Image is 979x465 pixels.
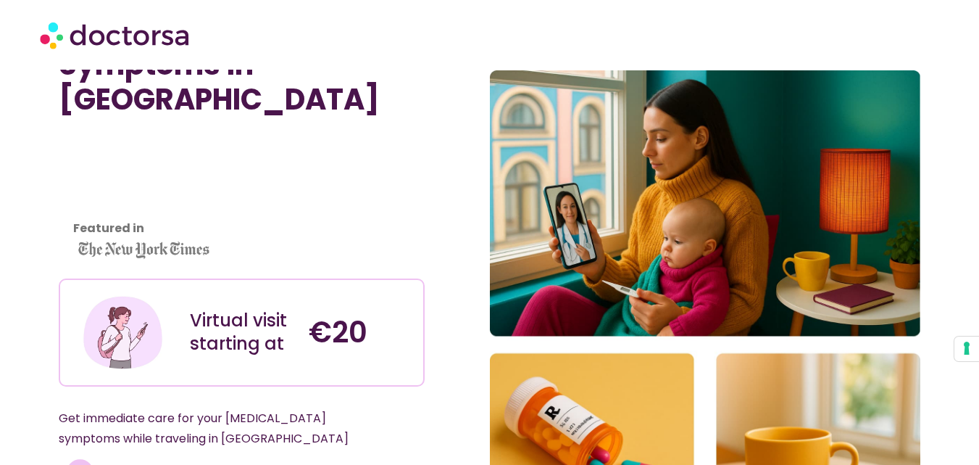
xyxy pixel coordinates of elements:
iframe: Customer reviews powered by Trustpilot [66,139,196,247]
div: Virtual visit starting at [190,309,294,355]
strong: Featured in [73,220,144,236]
img: Illustration depicting a young woman in a casual outfit, engaged with her smartphone. She has a p... [81,291,164,374]
h4: €20 [309,315,413,350]
p: Get immediate care for your [MEDICAL_DATA] symptoms while traveling in [GEOGRAPHIC_DATA] [59,408,390,449]
button: Your consent preferences for tracking technologies [954,337,979,361]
